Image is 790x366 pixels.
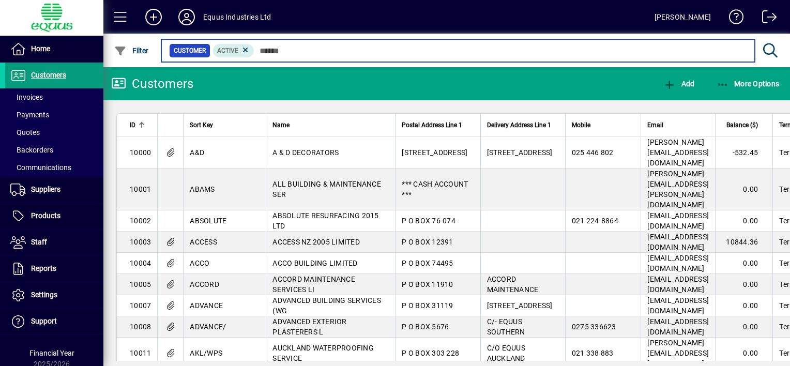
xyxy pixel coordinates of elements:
[10,163,71,172] span: Communications
[647,211,709,230] span: [EMAIL_ADDRESS][DOMAIN_NAME]
[754,2,777,36] a: Logout
[272,148,339,157] span: A & D DECORATORS
[721,2,744,36] a: Knowledge Base
[715,253,772,274] td: 0.00
[715,274,772,295] td: 0.00
[130,185,151,193] span: 10001
[715,210,772,232] td: 0.00
[272,317,346,336] span: ADVANCED EXTERIOR PLASTERERS L
[217,47,238,54] span: Active
[31,291,57,299] span: Settings
[10,93,43,101] span: Invoices
[272,275,355,294] span: ACCORD MAINTENANCE SERVICES LI
[213,44,254,57] mat-chip: Activation Status: Active
[402,301,453,310] span: P O BOX 31119
[203,9,271,25] div: Equus Industries Ltd
[715,169,772,210] td: 0.00
[572,323,616,331] span: 0275 336623
[647,233,709,251] span: [EMAIL_ADDRESS][DOMAIN_NAME]
[572,217,618,225] span: 021 224-8864
[5,106,103,124] a: Payments
[130,301,151,310] span: 10007
[647,170,709,209] span: [PERSON_NAME][EMAIL_ADDRESS][PERSON_NAME][DOMAIN_NAME]
[5,282,103,308] a: Settings
[137,8,170,26] button: Add
[5,124,103,141] a: Quotes
[31,238,47,246] span: Staff
[647,138,709,167] span: [PERSON_NAME][EMAIL_ADDRESS][DOMAIN_NAME]
[402,323,449,331] span: P O BOX 5676
[112,41,151,60] button: Filter
[402,217,455,225] span: P O BOX 76-074
[487,344,525,362] span: C/O EQUUS AUCKLAND
[663,80,694,88] span: Add
[10,111,49,119] span: Payments
[647,119,663,131] span: Email
[717,80,780,88] span: More Options
[190,301,223,310] span: ADVANCE
[572,349,614,357] span: 021 338 883
[272,119,290,131] span: Name
[715,316,772,338] td: 0.00
[190,259,209,267] span: ACCO
[5,230,103,255] a: Staff
[647,275,709,294] span: [EMAIL_ADDRESS][DOMAIN_NAME]
[572,148,614,157] span: 025 446 802
[272,119,389,131] div: Name
[722,119,767,131] div: Balance ($)
[655,9,711,25] div: [PERSON_NAME]
[10,146,53,154] span: Backorders
[190,349,222,357] span: AKL/WPS
[130,119,135,131] span: ID
[5,309,103,334] a: Support
[130,323,151,331] span: 10008
[487,317,525,336] span: C/- EQUUS SOUTHERN
[190,185,215,193] span: ABAMS
[114,47,149,55] span: Filter
[572,119,635,131] div: Mobile
[402,259,453,267] span: P O BOX 74495
[170,8,203,26] button: Profile
[10,128,40,136] span: Quotes
[111,75,193,92] div: Customers
[272,211,378,230] span: ABSOLUTE RESURFACING 2015 LTD
[272,296,381,315] span: ADVANCED BUILDING SERVICES (WG
[714,74,782,93] button: More Options
[5,256,103,282] a: Reports
[647,296,709,315] span: [EMAIL_ADDRESS][DOMAIN_NAME]
[190,217,226,225] span: ABSOLUTE
[5,88,103,106] a: Invoices
[5,177,103,203] a: Suppliers
[130,238,151,246] span: 10003
[402,349,459,357] span: P O BOX 303 228
[572,119,590,131] span: Mobile
[272,238,360,246] span: ACCESS NZ 2005 LIMITED
[5,36,103,62] a: Home
[402,238,453,246] span: P O BOX 12391
[726,119,758,131] span: Balance ($)
[647,254,709,272] span: [EMAIL_ADDRESS][DOMAIN_NAME]
[130,119,151,131] div: ID
[29,349,74,357] span: Financial Year
[487,148,553,157] span: [STREET_ADDRESS]
[130,217,151,225] span: 10002
[647,317,709,336] span: [EMAIL_ADDRESS][DOMAIN_NAME]
[272,180,381,199] span: ALL BUILDING & MAINTENANCE SER
[715,295,772,316] td: 0.00
[5,203,103,229] a: Products
[647,119,709,131] div: Email
[402,148,467,157] span: [STREET_ADDRESS]
[31,185,60,193] span: Suppliers
[272,344,374,362] span: AUCKLAND WATERPROOFING SERVICE
[402,280,453,288] span: P O BOX 11910
[190,148,204,157] span: A&D
[5,159,103,176] a: Communications
[130,280,151,288] span: 10005
[272,259,357,267] span: ACCO BUILDING LIMITED
[31,44,50,53] span: Home
[190,238,217,246] span: ACCESS
[174,45,206,56] span: Customer
[487,119,551,131] span: Delivery Address Line 1
[31,71,66,79] span: Customers
[487,301,553,310] span: [STREET_ADDRESS]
